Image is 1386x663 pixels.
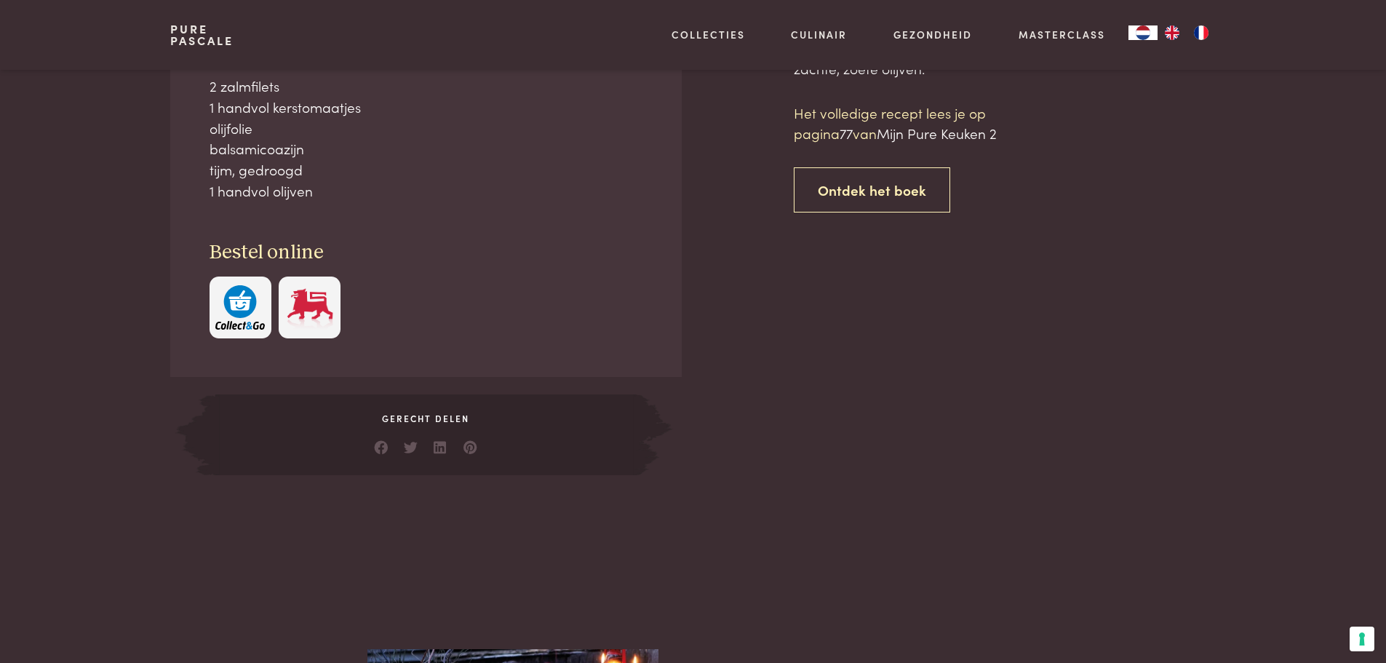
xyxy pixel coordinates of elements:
[791,27,847,42] a: Culinair
[210,118,643,139] div: olijfolie
[1128,25,1158,40] a: NL
[210,240,643,266] h3: Bestel online
[1187,25,1216,40] a: FR
[672,27,745,42] a: Collecties
[840,123,853,143] span: 77
[1158,25,1187,40] a: EN
[1158,25,1216,40] ul: Language list
[285,285,335,330] img: Delhaize
[210,138,643,159] div: balsamicoazijn
[210,97,643,118] div: 1 handvol kerstomaatjes
[877,123,997,143] span: Mijn Pure Keuken 2
[210,180,643,202] div: 1 handvol olijven
[1019,27,1105,42] a: Masterclass
[215,285,265,330] img: c308188babc36a3a401bcb5cb7e020f4d5ab42f7cacd8327e500463a43eeb86c.svg
[1128,25,1216,40] aside: Language selected: Nederlands
[893,27,972,42] a: Gezondheid
[170,23,234,47] a: PurePascale
[210,159,643,180] div: tijm, gedroogd
[1128,25,1158,40] div: Language
[215,412,636,425] span: Gerecht delen
[210,76,643,97] div: 2 zalmfilets
[794,103,1041,144] p: Het volledige recept lees je op pagina van
[794,167,950,213] a: Ontdek het boek
[1350,627,1374,651] button: Uw voorkeuren voor toestemming voor trackingtechnologieën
